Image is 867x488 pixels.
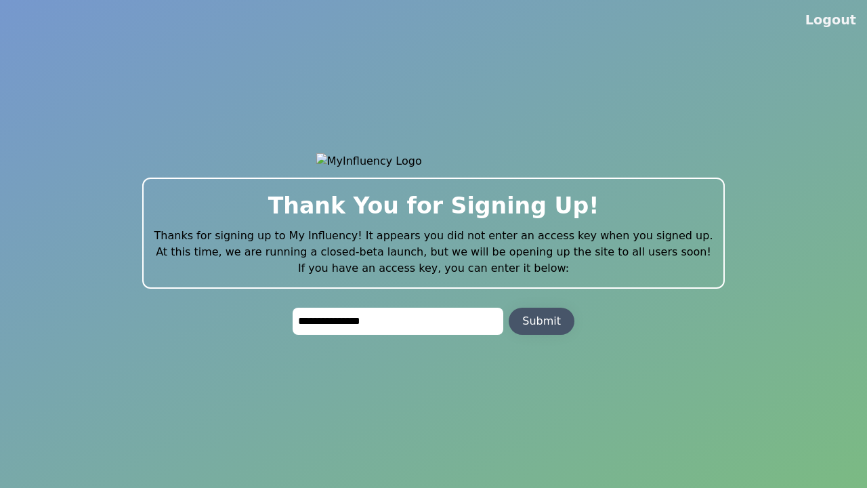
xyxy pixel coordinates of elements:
[154,244,713,260] p: At this time, we are running a closed-beta launch, but we will be opening up the site to all user...
[522,313,561,329] div: Submit
[316,153,551,169] img: MyInfluency Logo
[154,260,713,277] p: If you have an access key, you can enter it below:
[154,228,713,244] p: Thanks for signing up to My Influency! It appears you did not enter an access key when you signed...
[154,190,713,222] h2: Thank You for Signing Up!
[805,11,856,30] button: Logout
[509,308,574,335] button: Submit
